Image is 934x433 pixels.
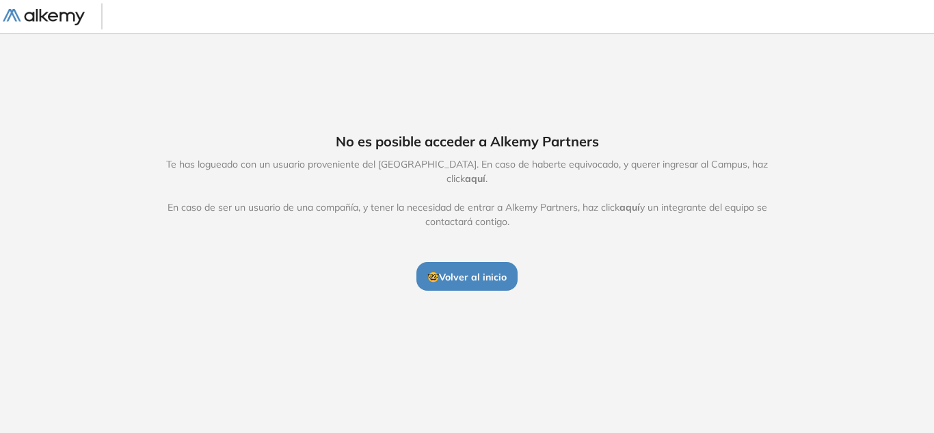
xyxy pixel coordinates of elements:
span: 🤓 Volver al inicio [427,271,507,283]
span: No es posible acceder a Alkemy Partners [336,131,599,152]
button: 🤓Volver al inicio [416,262,518,291]
div: Widget de chat [688,274,934,433]
span: aquí [619,201,640,213]
span: aquí [465,172,485,185]
iframe: Chat Widget [688,274,934,433]
span: Te has logueado con un usuario proveniente del [GEOGRAPHIC_DATA]. En caso de haberte equivocado, ... [152,157,782,229]
img: Logo [3,9,85,26]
